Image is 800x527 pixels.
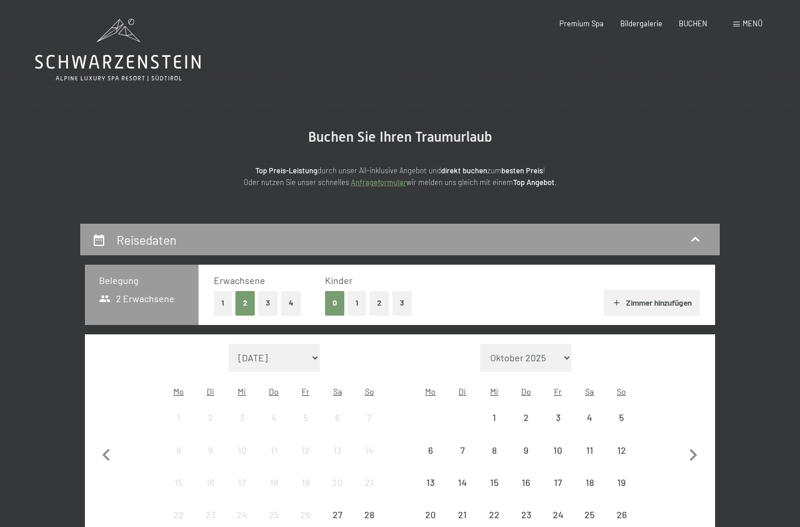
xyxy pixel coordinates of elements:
div: 4 [575,413,604,442]
div: Anreise nicht möglich [226,434,258,466]
div: Anreise nicht möglich [574,467,606,498]
div: Wed Oct 01 2025 [478,402,510,433]
div: Mon Sep 08 2025 [163,434,194,466]
div: 1 [480,413,509,442]
abbr: Donnerstag [521,386,531,396]
button: 3 [392,291,412,315]
div: Thu Sep 11 2025 [258,434,290,466]
div: 12 [607,446,636,475]
abbr: Sonntag [617,386,626,396]
div: 13 [323,446,352,475]
div: Sun Oct 05 2025 [606,402,637,433]
div: Anreise nicht möglich [322,434,353,466]
h2: Reisedaten [117,232,176,247]
div: Sun Oct 12 2025 [606,434,637,466]
div: Anreise nicht möglich [478,434,510,466]
div: Anreise nicht möglich [258,467,290,498]
div: Tue Oct 14 2025 [447,467,478,498]
abbr: Dienstag [207,386,214,396]
abbr: Samstag [585,386,594,396]
strong: Top Preis-Leistung [255,166,317,175]
div: Sun Sep 14 2025 [353,434,385,466]
div: Tue Sep 09 2025 [194,434,226,466]
div: Thu Oct 16 2025 [510,467,542,498]
div: Anreise nicht möglich [353,467,385,498]
div: 18 [575,478,604,507]
div: Sun Sep 21 2025 [353,467,385,498]
div: Anreise nicht möglich [510,434,542,466]
div: Anreise nicht möglich [447,467,478,498]
abbr: Montag [173,386,184,396]
div: Mon Oct 06 2025 [415,434,446,466]
a: BUCHEN [679,19,707,28]
div: 17 [227,478,257,507]
div: Anreise nicht möglich [542,467,573,498]
button: 1 [348,291,366,315]
div: 3 [227,413,257,442]
div: 14 [448,478,477,507]
div: Thu Sep 04 2025 [258,402,290,433]
div: Anreise nicht möglich [510,467,542,498]
div: 20 [323,478,352,507]
div: Fri Oct 17 2025 [542,467,573,498]
div: 11 [259,446,289,475]
abbr: Mittwoch [238,386,246,396]
div: Anreise nicht möglich [353,434,385,466]
div: Anreise nicht möglich [163,467,194,498]
div: Mon Sep 01 2025 [163,402,194,433]
button: 4 [281,291,301,315]
div: Anreise nicht möglich [353,402,385,433]
div: 5 [607,413,636,442]
div: Anreise nicht möglich [163,434,194,466]
div: Anreise nicht möglich [258,402,290,433]
button: 2 [235,291,255,315]
strong: direkt buchen [441,166,487,175]
div: Sat Sep 20 2025 [322,467,353,498]
div: 6 [416,446,445,475]
div: Anreise nicht möglich [194,434,226,466]
button: 0 [325,291,344,315]
div: 10 [227,446,257,475]
div: Sun Sep 07 2025 [353,402,385,433]
a: Anfrageformular [351,177,406,187]
div: 10 [543,446,572,475]
p: durch unser All-inklusive Angebot und zum ! Oder nutzen Sie unser schnelles wir melden uns gleich... [166,165,634,189]
div: Anreise nicht möglich [322,467,353,498]
div: 1 [164,413,193,442]
div: Wed Oct 08 2025 [478,434,510,466]
div: Anreise nicht möglich [258,434,290,466]
abbr: Donnerstag [269,386,279,396]
span: Bildergalerie [620,19,662,28]
div: Anreise nicht möglich [447,434,478,466]
div: Anreise nicht möglich [574,402,606,433]
div: 7 [448,446,477,475]
div: Anreise nicht möglich [226,402,258,433]
abbr: Freitag [554,386,562,396]
div: 16 [196,478,225,507]
button: Zimmer hinzufügen [604,290,699,316]
div: 2 [511,413,541,442]
div: Tue Oct 07 2025 [447,434,478,466]
div: 8 [164,446,193,475]
div: Anreise nicht möglich [290,434,322,466]
div: Sat Sep 13 2025 [322,434,353,466]
div: 3 [543,413,572,442]
div: 17 [543,478,572,507]
div: Sat Oct 18 2025 [574,467,606,498]
button: 3 [258,291,278,315]
span: Kinder [325,275,353,286]
div: Anreise nicht möglich [194,467,226,498]
div: Mon Sep 15 2025 [163,467,194,498]
div: Anreise nicht möglich [415,467,446,498]
div: Fri Sep 05 2025 [290,402,322,433]
abbr: Samstag [333,386,342,396]
div: Anreise nicht möglich [415,434,446,466]
div: Sat Oct 04 2025 [574,402,606,433]
div: 13 [416,478,445,507]
div: Anreise nicht möglich [478,402,510,433]
div: 18 [259,478,289,507]
a: Premium Spa [559,19,604,28]
div: 14 [354,446,384,475]
div: 11 [575,446,604,475]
